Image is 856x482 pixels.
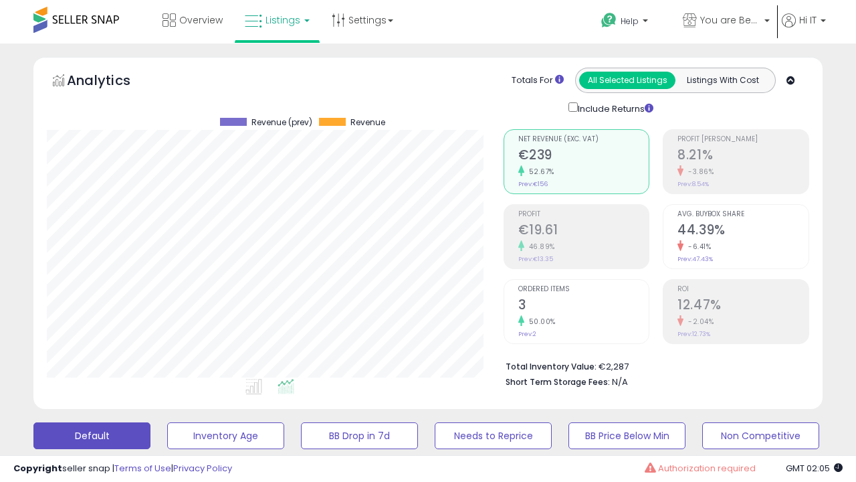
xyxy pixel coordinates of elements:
small: Prev: €156 [518,180,548,188]
button: Default [33,422,150,449]
button: Inventory Age [167,422,284,449]
a: Privacy Policy [173,462,232,475]
strong: Copyright [13,462,62,475]
span: Overview [179,13,223,27]
h2: €19.61 [518,222,649,240]
small: -6.41% [683,242,711,252]
span: Avg. Buybox Share [677,211,809,218]
button: Non Competitive [702,422,819,449]
b: Total Inventory Value: [506,361,597,372]
i: Get Help [601,12,617,29]
button: All Selected Listings [579,72,675,89]
div: seller snap | | [13,463,232,475]
div: Include Returns [558,100,669,116]
span: Profit [518,211,649,218]
h2: 44.39% [677,222,809,240]
span: 2025-08-15 02:05 GMT [786,462,843,475]
span: Hi IT [799,13,817,27]
span: Listings [265,13,300,27]
button: BB Price Below Min [568,422,685,449]
a: Terms of Use [114,462,171,475]
span: Net Revenue (Exc. VAT) [518,136,649,143]
small: -2.04% [683,317,714,327]
button: BB Drop in 7d [301,422,418,449]
small: Prev: 8.54% [677,180,709,188]
span: N/A [612,376,628,388]
span: Help [621,15,639,27]
small: 52.67% [524,167,554,177]
span: ROI [677,286,809,293]
span: Ordered Items [518,286,649,293]
small: Prev: 2 [518,330,536,338]
button: Listings With Cost [675,72,771,89]
h2: 12.47% [677,297,809,315]
small: Prev: €13.35 [518,255,553,263]
small: Prev: 47.43% [677,255,713,263]
b: Short Term Storage Fees: [506,376,610,388]
span: Revenue [350,118,385,127]
h2: 3 [518,297,649,315]
h2: 8.21% [677,147,809,165]
div: Totals For [512,74,564,87]
a: Hi IT [782,13,826,44]
a: Help [591,2,671,44]
h2: €239 [518,147,649,165]
li: €2,287 [506,357,800,374]
h5: Analytics [67,71,156,93]
small: -3.86% [683,167,714,177]
span: Revenue (prev) [251,118,312,127]
button: Needs to Reprice [435,422,552,449]
span: Profit [PERSON_NAME] [677,136,809,143]
span: You are Beautiful (IT) [700,13,760,27]
small: Prev: 12.73% [677,330,710,338]
small: 50.00% [524,317,556,327]
small: 46.89% [524,242,555,252]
